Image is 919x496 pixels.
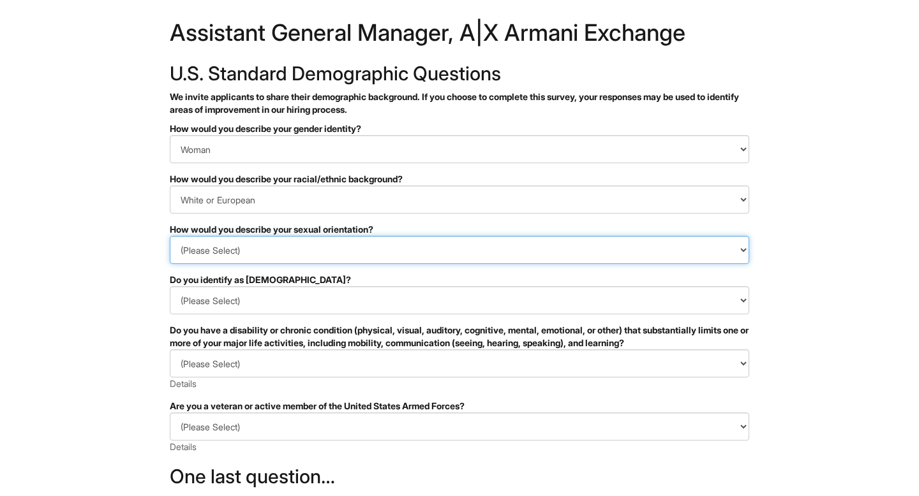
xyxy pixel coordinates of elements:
select: Do you have a disability or chronic condition (physical, visual, auditory, cognitive, mental, emo... [170,349,749,377]
select: How would you describe your racial/ethnic background? [170,186,749,214]
div: How would you describe your racial/ethnic background? [170,173,749,186]
a: Details [170,441,197,452]
h2: U.S. Standard Demographic Questions [170,63,749,84]
select: How would you describe your gender identity? [170,135,749,163]
div: Do you have a disability or chronic condition (physical, visual, auditory, cognitive, mental, emo... [170,324,749,349]
h1: Assistant General Manager, A|X Armani Exchange [170,21,749,50]
h2: One last question… [170,466,749,487]
a: Details [170,378,197,389]
div: How would you describe your gender identity? [170,122,749,135]
div: Are you a veteran or active member of the United States Armed Forces? [170,400,749,412]
div: How would you describe your sexual orientation? [170,223,749,236]
select: Do you identify as transgender? [170,286,749,314]
select: Are you a veteran or active member of the United States Armed Forces? [170,412,749,441]
p: We invite applicants to share their demographic background. If you choose to complete this survey... [170,91,749,116]
select: How would you describe your sexual orientation? [170,236,749,264]
div: Do you identify as [DEMOGRAPHIC_DATA]? [170,274,749,286]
